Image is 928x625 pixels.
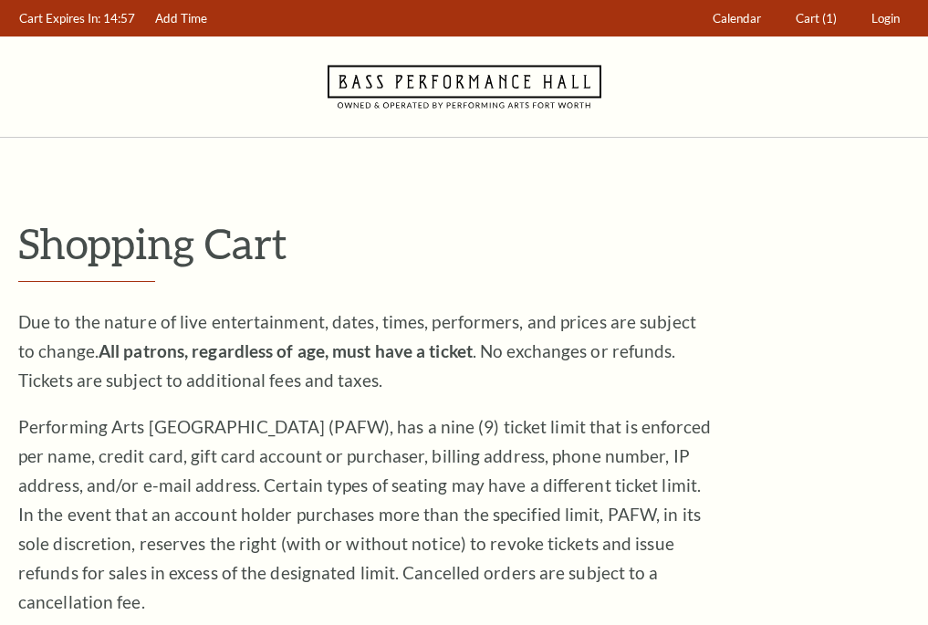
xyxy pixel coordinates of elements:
[796,11,819,26] span: Cart
[704,1,770,36] a: Calendar
[19,11,100,26] span: Cart Expires In:
[103,11,135,26] span: 14:57
[713,11,761,26] span: Calendar
[99,340,473,361] strong: All patrons, regardless of age, must have a ticket
[18,220,910,266] p: Shopping Cart
[871,11,900,26] span: Login
[822,11,837,26] span: (1)
[863,1,909,36] a: Login
[147,1,216,36] a: Add Time
[18,311,696,391] span: Due to the nature of live entertainment, dates, times, performers, and prices are subject to chan...
[18,412,712,617] p: Performing Arts [GEOGRAPHIC_DATA] (PAFW), has a nine (9) ticket limit that is enforced per name, ...
[787,1,846,36] a: Cart (1)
